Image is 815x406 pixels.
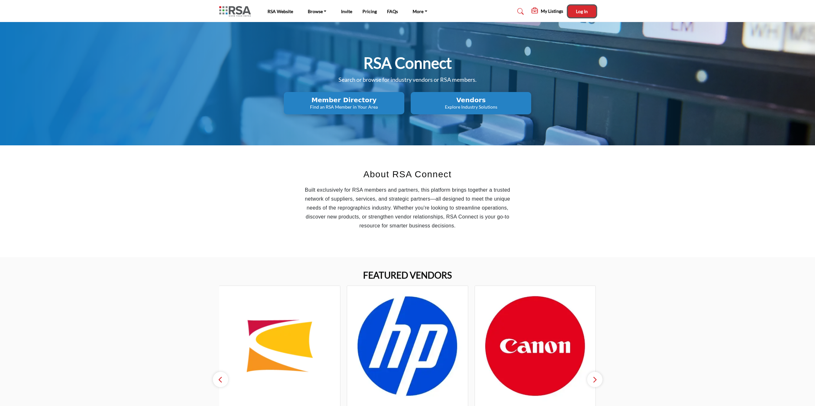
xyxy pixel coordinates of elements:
a: FAQs [387,9,398,14]
a: Search [511,6,528,17]
a: RSA Website [268,9,293,14]
h2: Vendors [413,96,529,104]
h2: Member Directory [286,96,402,104]
span: Log In [576,9,588,14]
h5: My Listings [541,8,563,14]
p: Find an RSA Member in Your Area [286,104,402,110]
p: Built exclusively for RSA members and partners, this platform brings together a trusted network o... [298,186,518,230]
a: Invite [341,9,352,14]
span: Search or browse for industry vendors or RSA members. [338,76,477,83]
img: Site Logo [219,6,254,17]
h2: About RSA Connect [298,168,518,181]
h1: RSA Connect [363,53,452,73]
h2: FEATURED VENDORS [363,270,452,281]
a: Pricing [362,9,377,14]
button: Vendors Explore Industry Solutions [411,92,531,114]
div: My Listings [532,8,563,15]
button: Member Directory Find an RSA Member in Your Area [284,92,404,114]
a: More [408,7,432,16]
p: Explore Industry Solutions [413,104,529,110]
button: Log In [568,5,596,17]
a: Browse [303,7,331,16]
